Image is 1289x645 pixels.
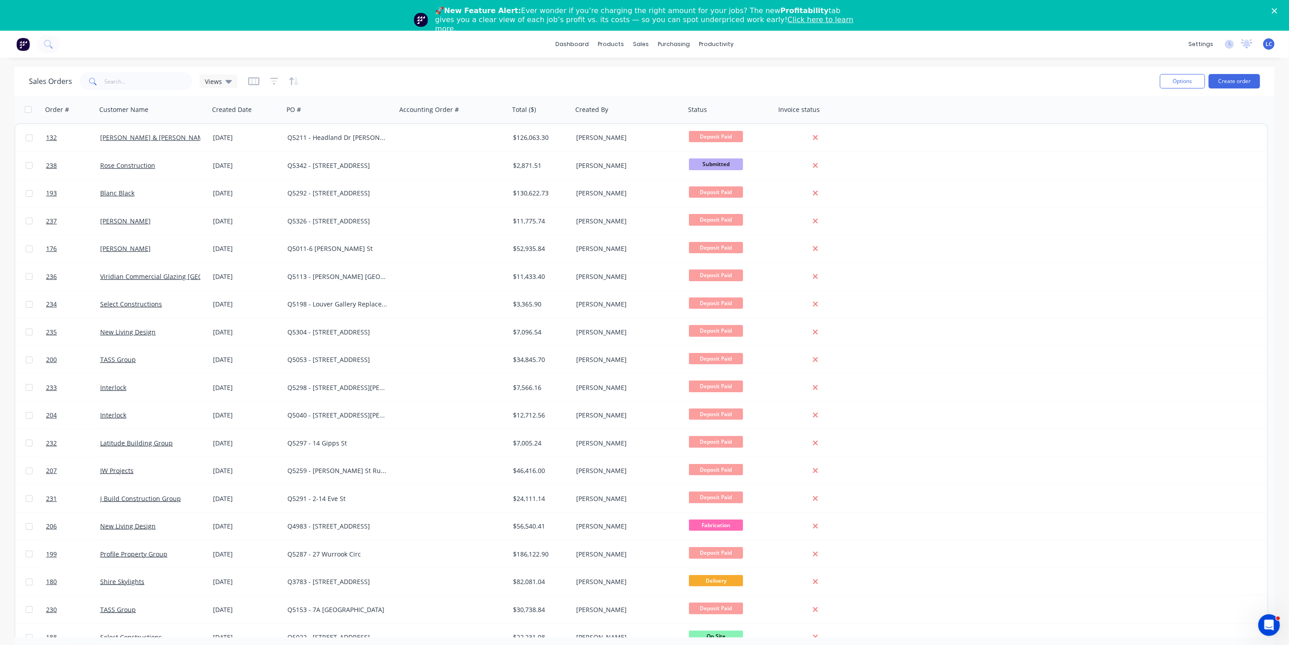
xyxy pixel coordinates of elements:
div: [PERSON_NAME] [576,355,676,364]
div: Total ($) [512,105,536,114]
div: $126,063.30 [513,133,566,142]
a: dashboard [551,37,593,51]
div: productivity [694,37,738,51]
a: 234 [46,291,100,318]
span: Deposit Paid [689,408,743,420]
div: Q5259 - [PERSON_NAME] St Rushcutters Bay [287,466,388,475]
span: 232 [46,438,57,447]
span: 206 [46,522,57,531]
a: 230 [46,596,100,623]
div: [DATE] [213,633,280,642]
a: Interlock [100,411,126,419]
div: $24,111.14 [513,494,566,503]
span: 236 [46,272,57,281]
a: Rose Construction [100,161,155,169]
div: $7,096.54 [513,327,566,336]
a: 236 [46,263,100,290]
div: $34,845.70 [513,355,566,364]
div: $130,622.73 [513,189,566,198]
div: $2,871.51 [513,161,566,170]
div: [PERSON_NAME] [576,605,676,614]
span: LC [1266,40,1272,48]
div: Close [1272,8,1281,14]
div: [DATE] [213,327,280,336]
a: 132 [46,124,100,151]
div: $11,433.40 [513,272,566,281]
div: products [593,37,628,51]
div: [PERSON_NAME] [576,633,676,642]
a: 233 [46,374,100,401]
div: [DATE] [213,549,280,558]
div: $3,365.90 [513,300,566,309]
div: Q4983 - [STREET_ADDRESS] [287,522,388,531]
div: $12,712.56 [513,411,566,420]
a: J Build Construction Group [100,494,181,502]
div: [PERSON_NAME] [576,216,676,225]
div: [DATE] [213,577,280,586]
a: 238 [46,152,100,179]
div: [DATE] [213,244,280,253]
span: On Site [689,631,743,642]
div: [PERSON_NAME] [576,383,676,392]
div: Q5291 - 2-14 Eve St [287,494,388,503]
div: $11,775.74 [513,216,566,225]
span: 230 [46,605,57,614]
div: Accounting Order # [399,105,459,114]
div: Q5304 - [STREET_ADDRESS] [287,327,388,336]
div: Q5342 - [STREET_ADDRESS] [287,161,388,170]
div: Created Date [212,105,252,114]
span: 204 [46,411,57,420]
div: $7,566.16 [513,383,566,392]
span: 176 [46,244,57,253]
a: 199 [46,540,100,567]
span: Deposit Paid [689,269,743,281]
div: [PERSON_NAME] [576,300,676,309]
span: Deposit Paid [689,325,743,336]
div: Q3783 - [STREET_ADDRESS] [287,577,388,586]
a: Interlock [100,383,126,391]
div: [PERSON_NAME] [576,522,676,531]
div: [PERSON_NAME] [576,133,676,142]
div: Q5053 - [STREET_ADDRESS] [287,355,388,364]
a: Select Constructions [100,633,162,641]
div: [PERSON_NAME] [576,161,676,170]
div: $46,416.00 [513,466,566,475]
a: Shire Skylights [100,577,144,586]
div: [DATE] [213,438,280,447]
span: 238 [46,161,57,170]
button: Options [1160,74,1205,88]
a: Viridian Commercial Glazing [GEOGRAPHIC_DATA] [100,272,250,280]
span: Deposit Paid [689,464,743,475]
div: settings [1184,37,1218,51]
span: 234 [46,300,57,309]
a: 237 [46,207,100,234]
a: [PERSON_NAME] & [PERSON_NAME] [100,133,209,142]
iframe: Intercom live chat [1258,614,1280,636]
div: Q5292 - [STREET_ADDRESS] [287,189,388,198]
a: 200 [46,346,100,373]
div: $30,738.84 [513,605,566,614]
a: 193 [46,180,100,207]
div: Q5113 - [PERSON_NAME] [GEOGRAPHIC_DATA] [287,272,388,281]
a: 176 [46,235,100,262]
div: Q5022 - [STREET_ADDRESS] [287,633,388,642]
div: 🚀 Ever wonder if you’re charging the right amount for your jobs? The new tab gives you a clear vi... [435,6,861,33]
a: 231 [46,485,100,512]
div: [DATE] [213,355,280,364]
a: 204 [46,402,100,429]
div: $22,231.08 [513,633,566,642]
span: Deposit Paid [689,214,743,225]
div: [PERSON_NAME] [576,327,676,336]
span: Deposit Paid [689,381,743,392]
div: Q5326 - [STREET_ADDRESS] [287,216,388,225]
div: [DATE] [213,411,280,420]
span: Deposit Paid [689,436,743,447]
a: [PERSON_NAME] [100,244,151,253]
a: JW Projects [100,466,134,475]
div: [DATE] [213,133,280,142]
span: Deposit Paid [689,547,743,558]
div: Q5211 - Headland Dr [PERSON_NAME] [287,133,388,142]
div: [DATE] [213,383,280,392]
img: Factory [16,37,30,51]
span: 188 [46,633,57,642]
